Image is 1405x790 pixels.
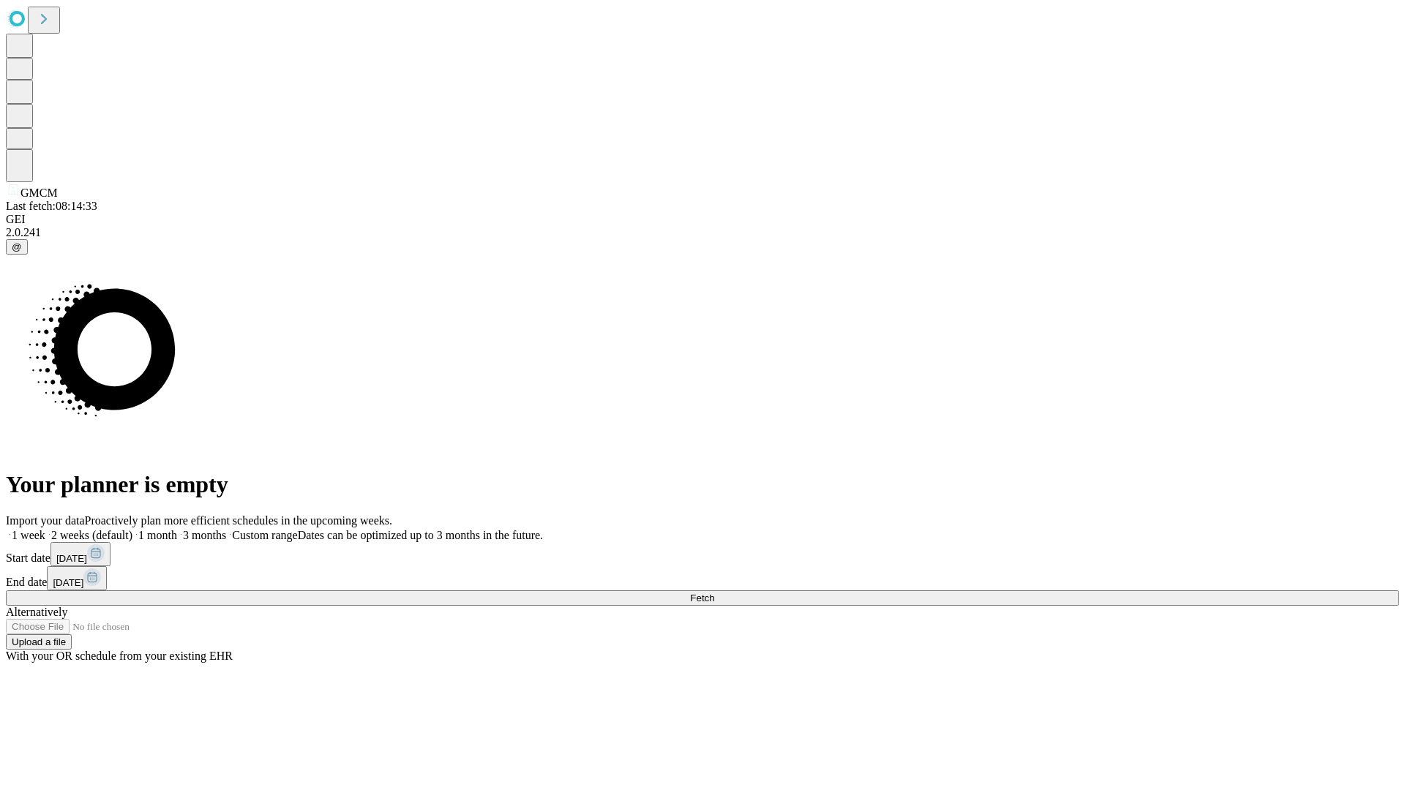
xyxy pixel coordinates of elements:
[6,471,1399,498] h1: Your planner is empty
[298,529,543,541] span: Dates can be optimized up to 3 months in the future.
[232,529,297,541] span: Custom range
[6,213,1399,226] div: GEI
[6,200,97,212] span: Last fetch: 08:14:33
[85,514,392,527] span: Proactively plan more efficient schedules in the upcoming weeks.
[12,241,22,252] span: @
[6,590,1399,606] button: Fetch
[47,566,107,590] button: [DATE]
[51,529,132,541] span: 2 weeks (default)
[6,226,1399,239] div: 2.0.241
[12,529,45,541] span: 1 week
[690,592,714,603] span: Fetch
[6,606,67,618] span: Alternatively
[6,634,72,650] button: Upload a file
[183,529,226,541] span: 3 months
[6,514,85,527] span: Import your data
[56,553,87,564] span: [DATE]
[6,650,233,662] span: With your OR schedule from your existing EHR
[53,577,83,588] span: [DATE]
[138,529,177,541] span: 1 month
[50,542,110,566] button: [DATE]
[6,542,1399,566] div: Start date
[6,566,1399,590] div: End date
[20,187,58,199] span: GMCM
[6,239,28,255] button: @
